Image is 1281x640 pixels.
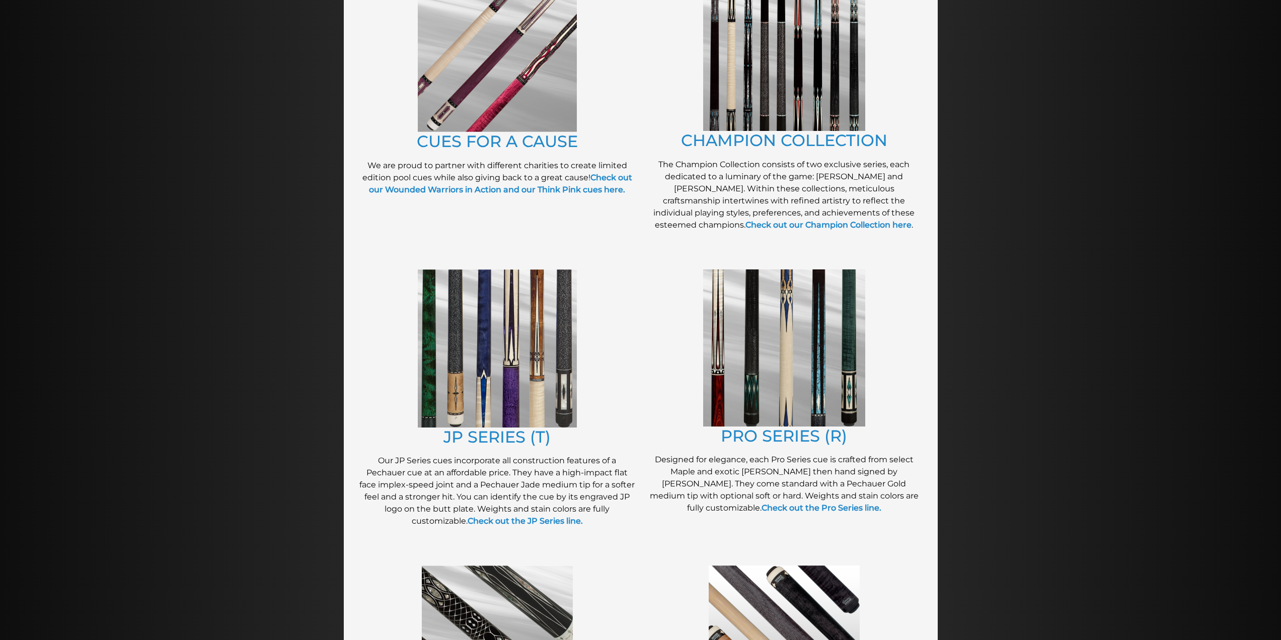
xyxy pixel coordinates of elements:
a: JP SERIES (T) [443,427,551,447]
a: Check out the Pro Series line. [762,503,881,513]
a: CUES FOR A CAUSE [417,131,578,151]
p: The Champion Collection consists of two exclusive series, each dedicated to a luminary of the gam... [646,159,923,231]
p: Our JP Series cues incorporate all construction features of a Pechauer cue at an affordable price... [359,455,636,527]
p: Designed for elegance, each Pro Series cue is crafted from select Maple and exotic [PERSON_NAME] ... [646,454,923,514]
a: CHAMPION COLLECTION [681,130,887,150]
a: Check out our Wounded Warriors in Action and our Think Pink cues here. [369,173,632,194]
p: We are proud to partner with different charities to create limited edition pool cues while also g... [359,160,636,196]
a: Check out our Champion Collection here [745,220,912,230]
a: Check out the JP Series line. [468,516,583,526]
a: PRO SERIES (R) [721,426,847,446]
